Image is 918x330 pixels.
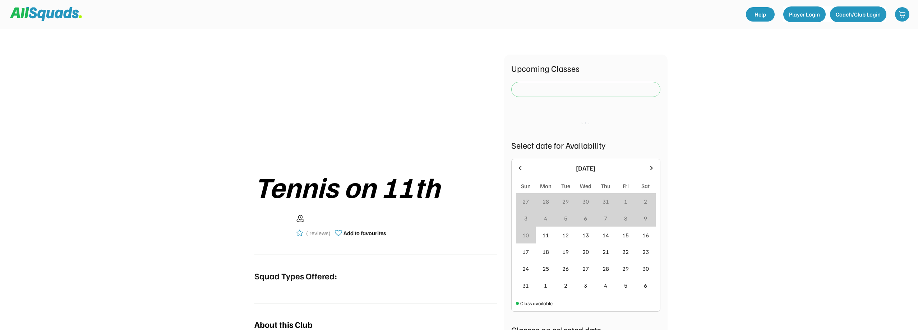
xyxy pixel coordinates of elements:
div: 13 [582,231,589,240]
div: 2 [564,281,567,290]
div: 3 [524,214,527,223]
div: ( reviews) [306,229,331,237]
button: Coach/Club Login [830,6,886,22]
div: 4 [604,281,607,290]
div: 8 [624,214,627,223]
button: Player Login [783,6,826,22]
div: Tennis on 11th [254,171,497,202]
div: 12 [562,231,569,240]
div: 19 [562,247,569,256]
div: Fri [623,182,629,190]
div: 28 [543,197,549,206]
div: 4 [544,214,547,223]
div: 11 [543,231,549,240]
div: 27 [522,197,529,206]
div: 5 [564,214,567,223]
div: 24 [522,264,529,273]
div: Wed [580,182,591,190]
img: Squad%20Logo.svg [10,7,82,21]
div: 15 [622,231,629,240]
div: 30 [642,264,649,273]
div: 1 [544,281,547,290]
div: 29 [622,264,629,273]
div: 26 [562,264,569,273]
div: Mon [540,182,552,190]
div: 1 [624,197,627,206]
div: 31 [603,197,609,206]
div: [DATE] [528,163,643,173]
img: yH5BAEAAAAALAAAAAABAAEAAAIBRAA7 [277,55,474,162]
div: 23 [642,247,649,256]
div: Tue [561,182,570,190]
div: 30 [582,197,589,206]
div: Thu [601,182,610,190]
div: 10 [522,231,529,240]
div: Upcoming Classes [511,62,660,75]
div: 14 [603,231,609,240]
div: 2 [644,197,647,206]
div: Select date for Availability [511,139,660,152]
div: 6 [644,281,647,290]
div: 6 [584,214,587,223]
div: 3 [584,281,587,290]
div: 17 [522,247,529,256]
div: 18 [543,247,549,256]
div: 27 [582,264,589,273]
div: Class available [520,299,553,307]
div: 25 [543,264,549,273]
div: 29 [562,197,569,206]
img: yH5BAEAAAAALAAAAAABAAEAAAIBRAA7 [254,208,290,244]
div: Sun [521,182,531,190]
div: 9 [644,214,647,223]
div: 7 [604,214,607,223]
div: 31 [522,281,529,290]
div: Sat [641,182,650,190]
div: Squad Types Offered: [254,269,337,282]
div: 28 [603,264,609,273]
div: 16 [642,231,649,240]
div: 20 [582,247,589,256]
div: 5 [624,281,627,290]
div: Add to favourites [343,229,386,237]
div: 22 [622,247,629,256]
a: Help [746,7,775,22]
div: 21 [603,247,609,256]
img: shopping-cart-01%20%281%29.svg [899,11,906,18]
